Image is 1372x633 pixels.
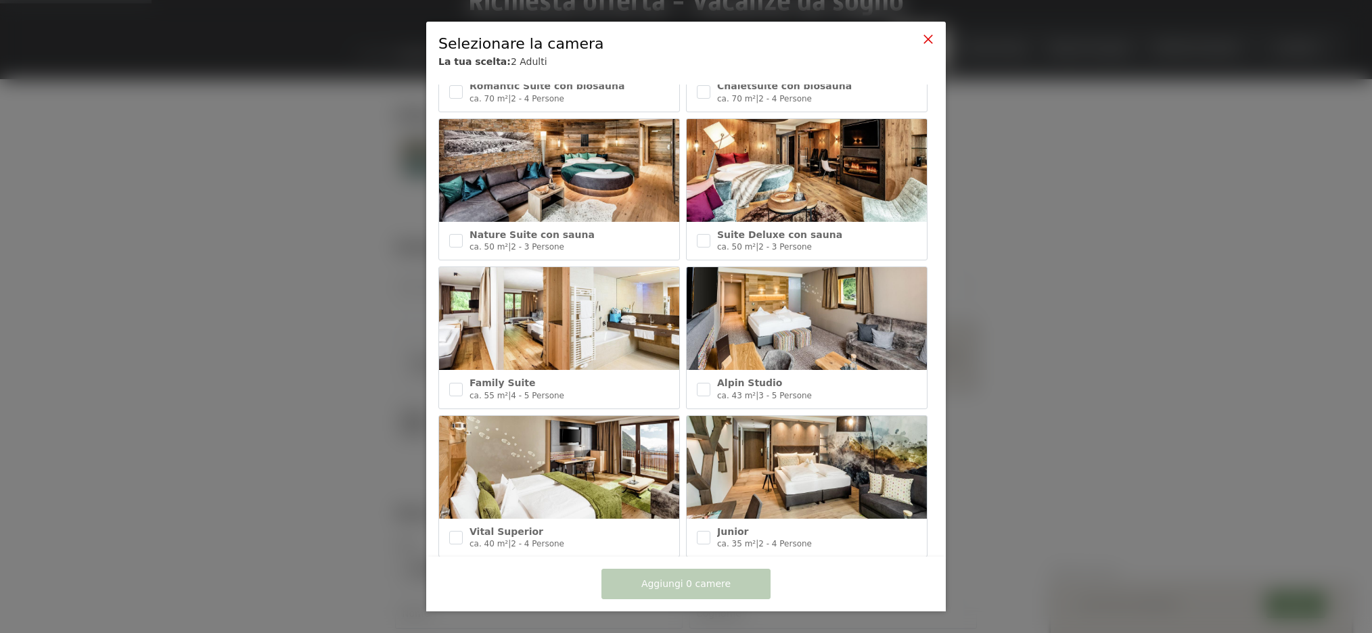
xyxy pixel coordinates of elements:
[470,391,508,400] span: ca. 55 m²
[470,539,508,548] span: ca. 40 m²
[758,242,812,252] span: 2 - 3 Persone
[470,80,624,91] span: Romantic Suite con biosauna
[756,242,758,252] span: |
[439,119,679,222] img: Nature Suite con sauna
[687,416,927,519] img: Junior
[508,391,511,400] span: |
[439,267,679,370] img: Family Suite
[717,377,782,388] span: Alpin Studio
[717,94,756,103] span: ca. 70 m²
[717,80,852,91] span: Chaletsuite con biosauna
[438,34,892,55] div: Selezionare la camera
[758,94,812,103] span: 2 - 4 Persone
[438,56,511,67] b: La tua scelta:
[508,539,511,548] span: |
[470,377,535,388] span: Family Suite
[511,56,547,67] span: 2 Adulti
[511,539,564,548] span: 2 - 4 Persone
[717,391,756,400] span: ca. 43 m²
[758,391,812,400] span: 3 - 5 Persone
[756,391,758,400] span: |
[439,416,679,519] img: Vital Superior
[511,242,564,252] span: 2 - 3 Persone
[508,94,511,103] span: |
[508,242,511,252] span: |
[717,229,842,240] span: Suite Deluxe con sauna
[470,94,508,103] span: ca. 70 m²
[470,526,543,537] span: Vital Superior
[470,229,595,240] span: Nature Suite con sauna
[470,242,508,252] span: ca. 50 m²
[687,267,927,370] img: Alpin Studio
[717,526,748,537] span: Junior
[511,94,564,103] span: 2 - 4 Persone
[717,539,756,548] span: ca. 35 m²
[756,539,758,548] span: |
[756,94,758,103] span: |
[511,391,564,400] span: 4 - 5 Persone
[717,242,756,252] span: ca. 50 m²
[687,119,927,222] img: Suite Deluxe con sauna
[758,539,812,548] span: 2 - 4 Persone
